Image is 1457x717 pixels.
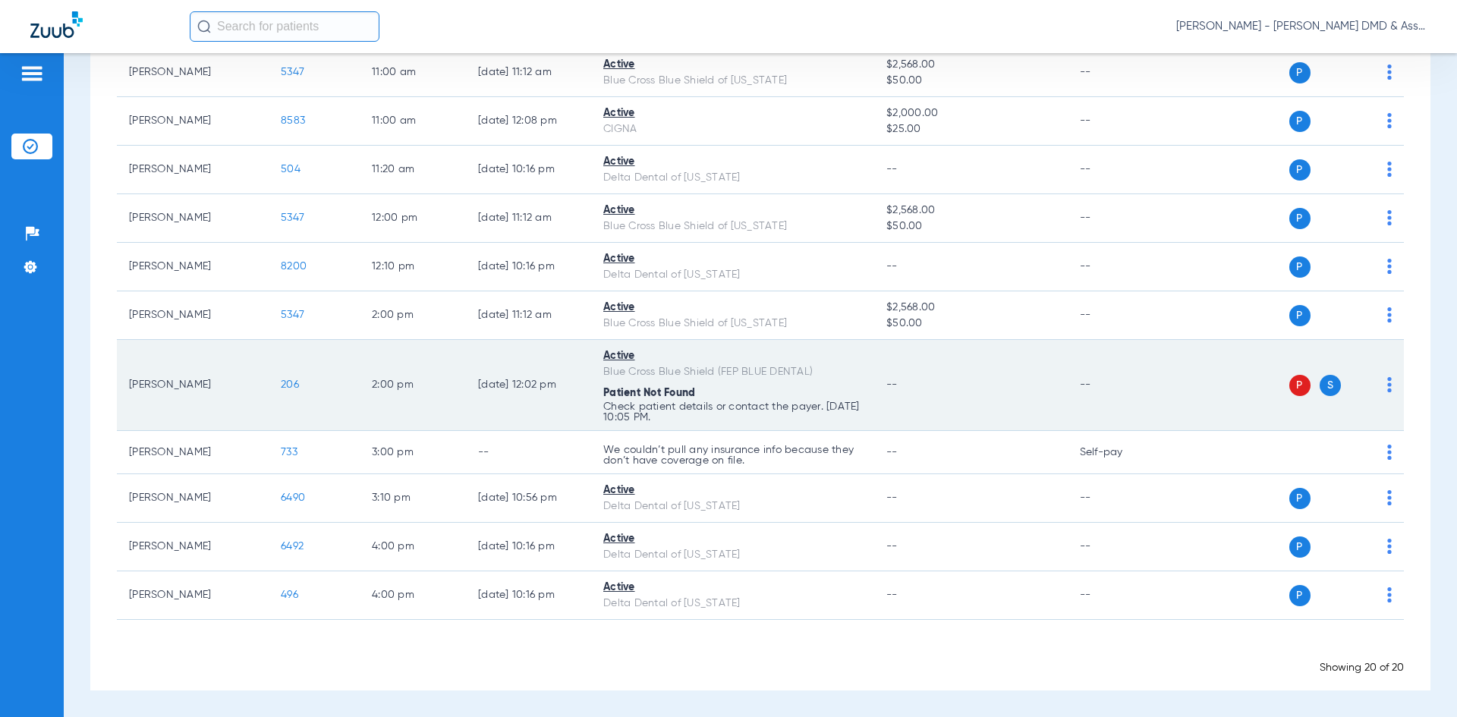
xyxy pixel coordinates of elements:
[1068,194,1170,243] td: --
[1068,243,1170,291] td: --
[603,445,862,466] p: We couldn’t pull any insurance info because they don’t have coverage on file.
[1387,113,1392,128] img: group-dot-blue.svg
[603,364,862,380] div: Blue Cross Blue Shield (FEP BLUE DENTAL)
[360,243,466,291] td: 12:10 PM
[603,73,862,89] div: Blue Cross Blue Shield of [US_STATE]
[886,492,898,503] span: --
[1387,210,1392,225] img: group-dot-blue.svg
[1387,587,1392,602] img: group-dot-blue.svg
[117,571,269,620] td: [PERSON_NAME]
[603,105,862,121] div: Active
[1289,375,1311,396] span: P
[603,483,862,498] div: Active
[1387,377,1392,392] img: group-dot-blue.svg
[1387,162,1392,177] img: group-dot-blue.svg
[360,194,466,243] td: 12:00 PM
[1289,488,1311,509] span: P
[603,251,862,267] div: Active
[197,20,211,33] img: Search Icon
[1387,307,1392,322] img: group-dot-blue.svg
[1289,159,1311,181] span: P
[886,590,898,600] span: --
[466,243,591,291] td: [DATE] 10:16 PM
[466,474,591,523] td: [DATE] 10:56 PM
[360,523,466,571] td: 4:00 PM
[603,348,862,364] div: Active
[603,531,862,547] div: Active
[360,291,466,340] td: 2:00 PM
[603,300,862,316] div: Active
[360,571,466,620] td: 4:00 PM
[117,431,269,474] td: [PERSON_NAME]
[117,49,269,97] td: [PERSON_NAME]
[281,261,307,272] span: 8200
[886,203,1055,219] span: $2,568.00
[1068,97,1170,146] td: --
[603,316,862,332] div: Blue Cross Blue Shield of [US_STATE]
[1289,585,1311,606] span: P
[190,11,379,42] input: Search for patients
[117,291,269,340] td: [PERSON_NAME]
[117,243,269,291] td: [PERSON_NAME]
[603,170,862,186] div: Delta Dental of [US_STATE]
[1387,445,1392,460] img: group-dot-blue.svg
[466,571,591,620] td: [DATE] 10:16 PM
[886,57,1055,73] span: $2,568.00
[1068,291,1170,340] td: --
[281,164,301,175] span: 504
[1289,305,1311,326] span: P
[466,194,591,243] td: [DATE] 11:12 AM
[1320,375,1341,396] span: S
[886,219,1055,234] span: $50.00
[117,340,269,431] td: [PERSON_NAME]
[466,431,591,474] td: --
[603,267,862,283] div: Delta Dental of [US_STATE]
[603,580,862,596] div: Active
[1068,474,1170,523] td: --
[466,523,591,571] td: [DATE] 10:16 PM
[281,212,304,223] span: 5347
[1381,644,1457,717] iframe: Chat Widget
[1289,256,1311,278] span: P
[360,431,466,474] td: 3:00 PM
[886,379,898,390] span: --
[360,49,466,97] td: 11:00 AM
[1068,49,1170,97] td: --
[281,541,304,552] span: 6492
[281,379,299,390] span: 206
[1289,208,1311,229] span: P
[886,105,1055,121] span: $2,000.00
[466,340,591,431] td: [DATE] 12:02 PM
[1068,146,1170,194] td: --
[603,498,862,514] div: Delta Dental of [US_STATE]
[117,474,269,523] td: [PERSON_NAME]
[466,49,591,97] td: [DATE] 11:12 AM
[466,291,591,340] td: [DATE] 11:12 AM
[886,316,1055,332] span: $50.00
[1289,111,1311,132] span: P
[20,64,44,83] img: hamburger-icon
[281,67,304,77] span: 5347
[1387,490,1392,505] img: group-dot-blue.svg
[281,447,297,458] span: 733
[1068,571,1170,620] td: --
[1068,523,1170,571] td: --
[281,590,298,600] span: 496
[1068,431,1170,474] td: Self-pay
[886,261,898,272] span: --
[281,310,304,320] span: 5347
[603,547,862,563] div: Delta Dental of [US_STATE]
[886,73,1055,89] span: $50.00
[1320,662,1404,673] span: Showing 20 of 20
[1176,19,1427,34] span: [PERSON_NAME] - [PERSON_NAME] DMD & Associates
[603,121,862,137] div: CIGNA
[1068,340,1170,431] td: --
[603,596,862,612] div: Delta Dental of [US_STATE]
[1387,64,1392,80] img: group-dot-blue.svg
[603,388,695,398] span: Patient Not Found
[1387,539,1392,554] img: group-dot-blue.svg
[117,523,269,571] td: [PERSON_NAME]
[360,474,466,523] td: 3:10 PM
[603,154,862,170] div: Active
